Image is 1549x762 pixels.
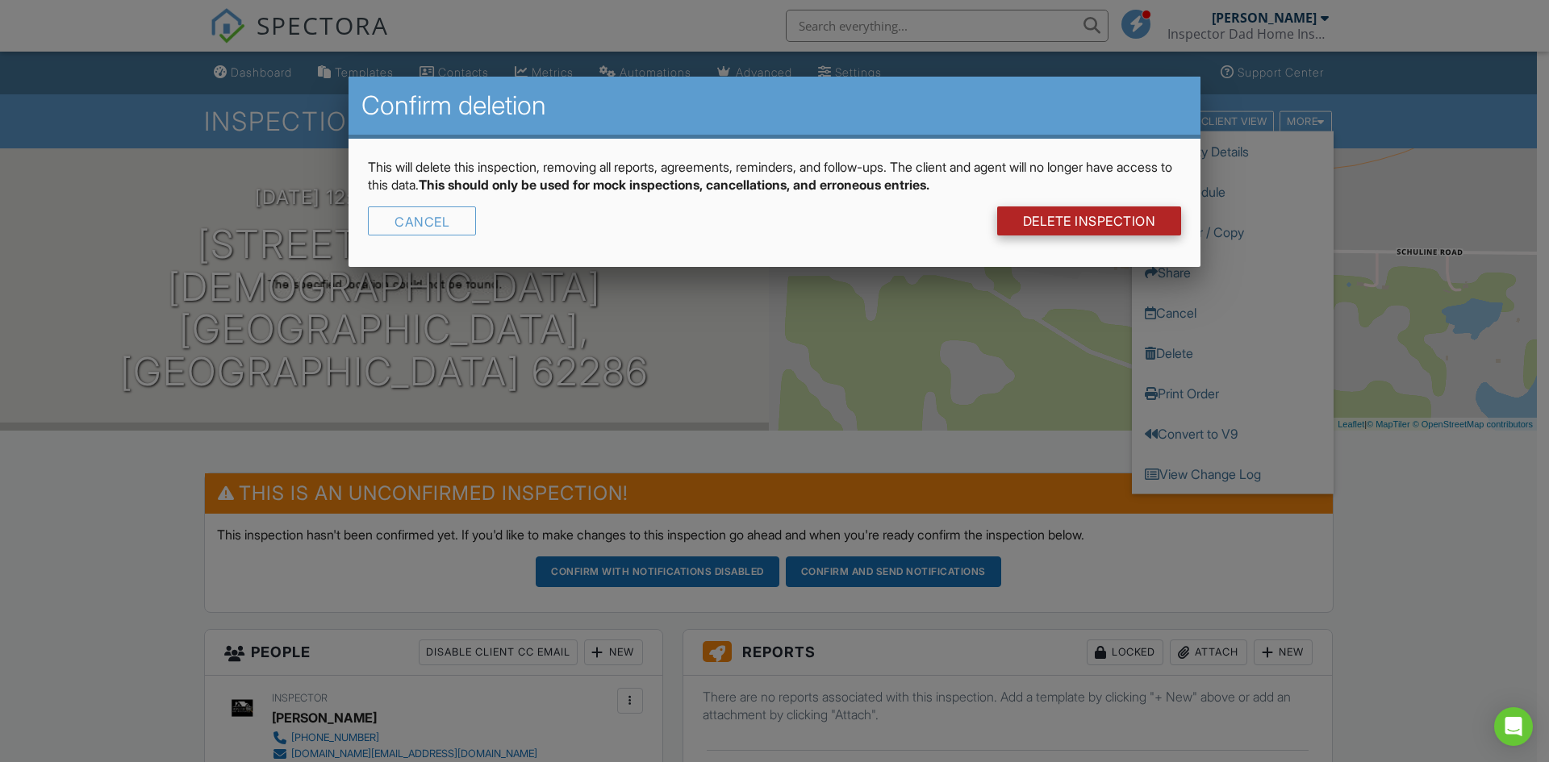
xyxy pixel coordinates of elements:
[368,158,1181,194] p: This will delete this inspection, removing all reports, agreements, reminders, and follow-ups. Th...
[997,206,1182,235] a: DELETE Inspection
[368,206,476,235] div: Cancel
[1494,707,1533,746] div: Open Intercom Messenger
[361,90,1188,122] h2: Confirm deletion
[419,177,929,193] strong: This should only be used for mock inspections, cancellations, and erroneous entries.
